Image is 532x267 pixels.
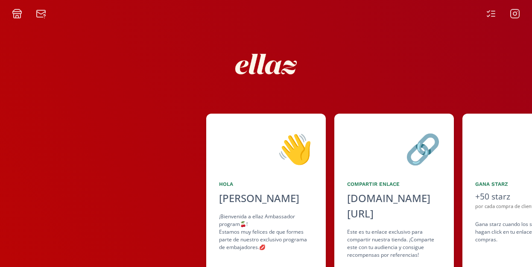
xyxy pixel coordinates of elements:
[228,26,304,103] img: nKmKAABZpYV7
[347,191,441,221] div: [DOMAIN_NAME][URL]
[347,228,441,259] div: Este es tu enlace exclusivo para compartir nuestra tienda. ¡Comparte este con tu audiencia y cons...
[219,180,313,188] div: Hola
[347,126,441,170] div: 🔗
[219,126,313,170] div: 👋
[219,213,313,251] div: ¡Bienvenida a ellaz Ambassador program🍒! Estamos muy felices de que formes parte de nuestro exclu...
[347,180,441,188] div: Compartir Enlace
[219,191,313,206] div: [PERSON_NAME]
